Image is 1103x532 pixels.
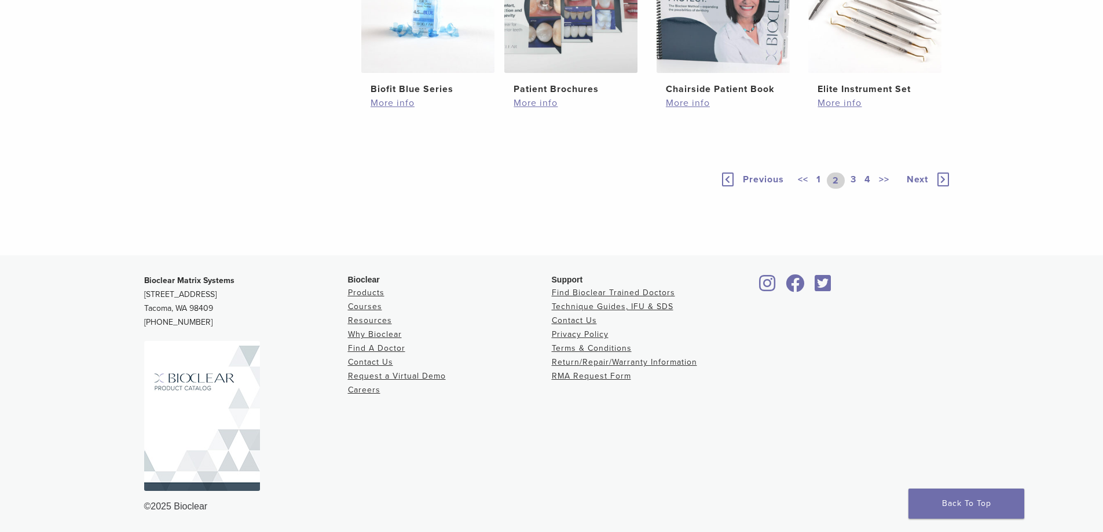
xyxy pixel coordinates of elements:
span: Next [907,174,928,185]
a: Contact Us [348,357,393,367]
a: Contact Us [552,315,597,325]
a: << [796,173,811,189]
a: Products [348,288,384,298]
div: ©2025 Bioclear [144,500,959,513]
a: >> [877,173,892,189]
a: Return/Repair/Warranty Information [552,357,697,367]
p: [STREET_ADDRESS] Tacoma, WA 98409 [PHONE_NUMBER] [144,274,348,329]
strong: Bioclear Matrix Systems [144,276,234,285]
h2: Elite Instrument Set [818,82,932,96]
h2: Biofit Blue Series [371,82,485,96]
h2: Chairside Patient Book [666,82,780,96]
a: Bioclear [811,281,836,293]
a: Resources [348,315,392,325]
a: Courses [348,302,382,311]
a: Careers [348,385,380,395]
a: 4 [862,173,873,189]
a: Terms & Conditions [552,343,632,353]
a: Back To Top [908,489,1024,519]
span: Support [552,275,583,284]
a: More info [514,96,628,110]
a: Find A Doctor [348,343,405,353]
a: 1 [814,173,823,189]
a: Find Bioclear Trained Doctors [552,288,675,298]
a: More info [371,96,485,110]
a: Bioclear [782,281,809,293]
span: Bioclear [348,275,380,284]
a: Privacy Policy [552,329,609,339]
a: 3 [848,173,859,189]
a: Technique Guides, IFU & SDS [552,302,673,311]
a: Bioclear [756,281,780,293]
a: More info [666,96,780,110]
a: RMA Request Form [552,371,631,381]
a: More info [818,96,932,110]
h2: Patient Brochures [514,82,628,96]
a: Why Bioclear [348,329,402,339]
a: 2 [827,173,845,189]
a: Request a Virtual Demo [348,371,446,381]
img: Bioclear [144,341,260,491]
span: Previous [743,174,784,185]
